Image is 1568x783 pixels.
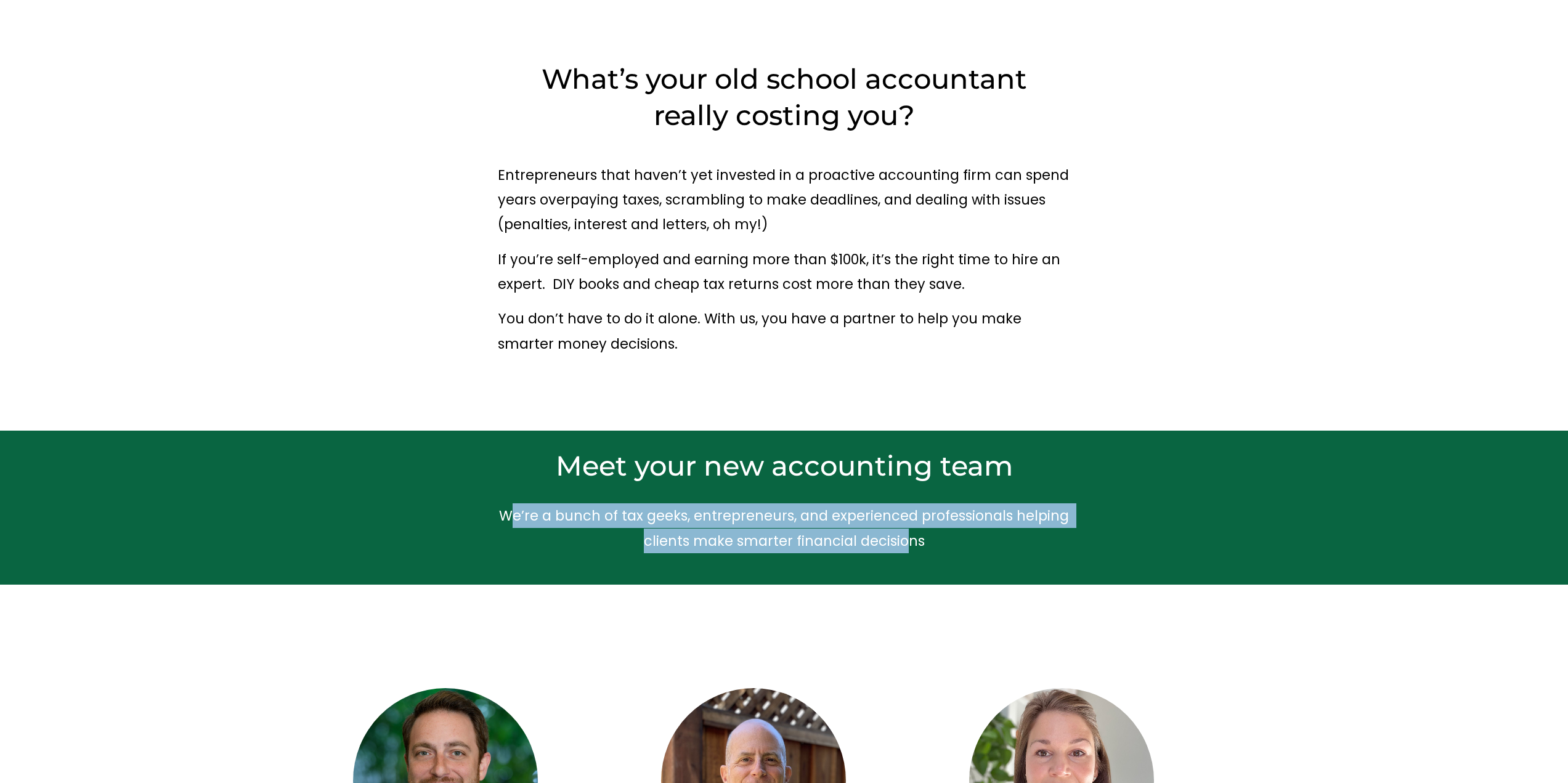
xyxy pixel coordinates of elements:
[498,448,1071,484] h2: Meet your new accounting team
[498,163,1071,237] p: Entrepreneurs that haven’t yet invested in a proactive accounting firm can spend years overpaying...
[498,503,1071,553] p: We’re a bunch of tax geeks, entrepreneurs, and experienced professionals helping clients make sma...
[498,306,1071,356] p: You don’t have to do it alone. With us, you have a partner to help you make smarter money decisions.
[498,247,1071,297] p: If you’re self-employed and earning more than $100k, it’s the right time to hire an expert. DIY b...
[534,61,1034,132] h2: What’s your old school accountant really costing you?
